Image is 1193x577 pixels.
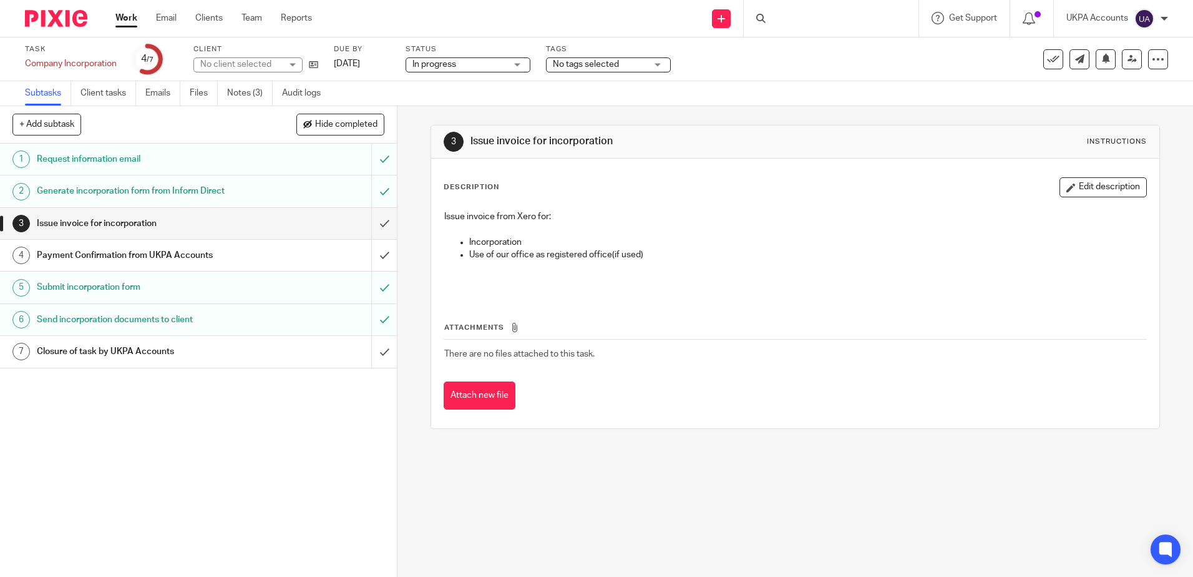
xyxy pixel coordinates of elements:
[141,52,153,66] div: 4
[12,311,30,328] div: 6
[281,12,312,24] a: Reports
[553,60,619,69] span: No tags selected
[334,44,390,54] label: Due by
[80,81,136,106] a: Client tasks
[227,81,273,106] a: Notes (3)
[25,10,87,27] img: Pixie
[25,57,117,70] div: Company Incorporation
[12,279,30,297] div: 5
[406,44,530,54] label: Status
[147,56,153,63] small: /7
[193,44,318,54] label: Client
[1059,177,1147,197] button: Edit description
[12,343,30,360] div: 7
[444,382,515,410] button: Attach new file
[37,182,251,200] h1: Generate incorporation form from Inform Direct
[37,214,251,233] h1: Issue invoice for incorporation
[145,81,180,106] a: Emails
[412,60,456,69] span: In progress
[37,246,251,265] h1: Payment Confirmation from UKPA Accounts
[444,132,464,152] div: 3
[546,44,671,54] label: Tags
[12,183,30,200] div: 2
[1087,137,1147,147] div: Instructions
[469,249,1146,261] p: Use of our office as registered office(if used)
[12,247,30,264] div: 4
[444,350,595,358] span: There are no files attached to this task.
[156,12,177,24] a: Email
[12,215,30,232] div: 3
[444,182,499,192] p: Description
[190,81,218,106] a: Files
[200,58,281,71] div: No client selected
[37,278,251,297] h1: Submit incorporation form
[444,324,504,331] span: Attachments
[12,114,81,135] button: + Add subtask
[469,236,1146,249] p: Incorporation
[282,81,330,106] a: Audit logs
[315,120,377,130] span: Hide completed
[241,12,262,24] a: Team
[444,210,1146,223] p: Issue invoice from Xero for:
[949,14,997,22] span: Get Support
[25,81,71,106] a: Subtasks
[12,150,30,168] div: 1
[195,12,223,24] a: Clients
[334,59,360,68] span: [DATE]
[1134,9,1154,29] img: svg%3E
[470,135,822,148] h1: Issue invoice for incorporation
[1066,12,1128,24] p: UKPA Accounts
[37,150,251,169] h1: Request information email
[37,310,251,329] h1: Send incorporation documents to client
[37,342,251,361] h1: Closure of task by UKPA Accounts
[25,44,117,54] label: Task
[115,12,137,24] a: Work
[296,114,384,135] button: Hide completed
